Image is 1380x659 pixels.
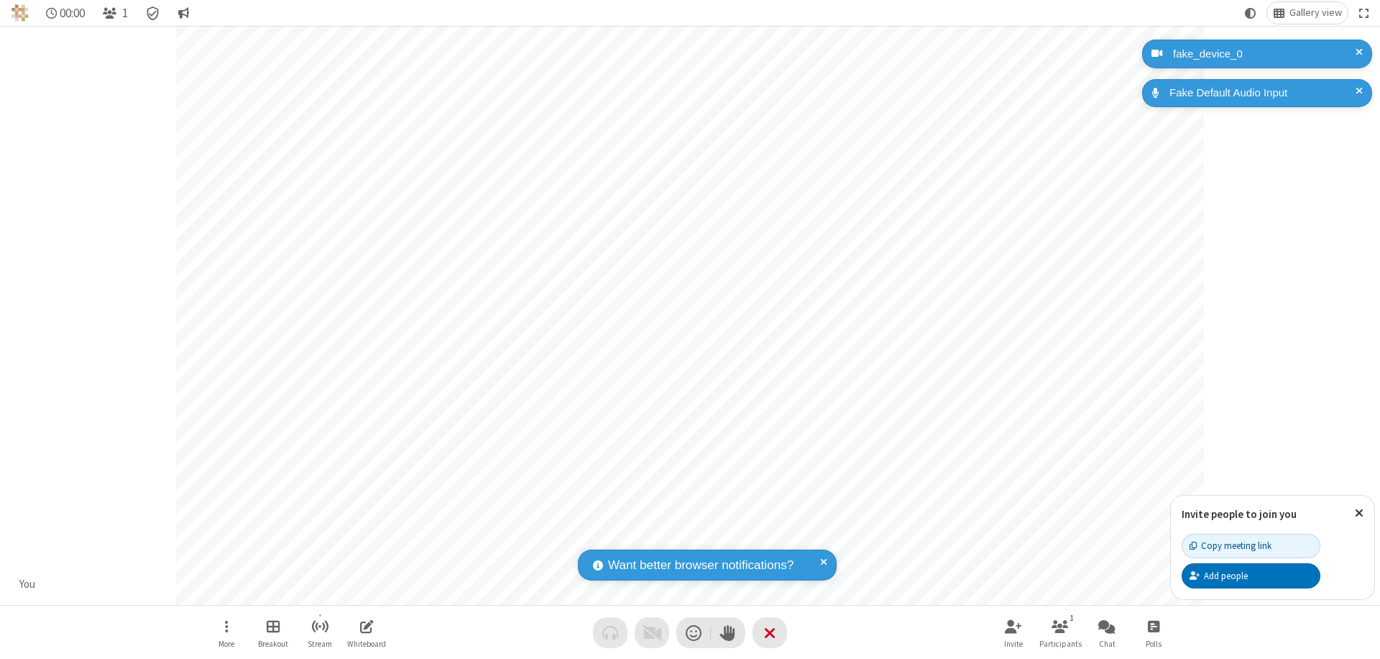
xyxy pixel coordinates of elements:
[1099,640,1115,648] span: Chat
[635,617,669,648] button: Video
[1146,640,1161,648] span: Polls
[992,612,1035,653] button: Invite participants (⌘+Shift+I)
[258,640,288,648] span: Breakout
[1190,539,1271,553] div: Copy meeting link
[347,640,386,648] span: Whiteboard
[172,2,195,24] button: Conversation
[1132,612,1175,653] button: Open poll
[218,640,234,648] span: More
[676,617,711,648] button: Send a reaction
[96,2,134,24] button: Open participant list
[205,612,248,653] button: Open menu
[60,6,85,20] span: 00:00
[40,2,91,24] div: Timer
[1267,2,1348,24] button: Change layout
[1085,612,1128,653] button: Open chat
[711,617,745,648] button: Raise hand
[345,612,388,653] button: Open shared whiteboard
[11,4,29,22] img: QA Selenium DO NOT DELETE OR CHANGE
[1182,534,1320,558] button: Copy meeting link
[1353,2,1375,24] button: Fullscreen
[1168,46,1361,63] div: fake_device_0
[1344,496,1374,531] button: Close popover
[308,640,332,648] span: Stream
[1066,612,1078,624] div: 1
[1039,612,1082,653] button: Open participant list
[139,2,167,24] div: Meeting details Encryption enabled
[1182,563,1320,588] button: Add people
[1182,507,1297,521] label: Invite people to join you
[1239,2,1262,24] button: Using system theme
[593,617,627,648] button: Audio problem - check your Internet connection or call by phone
[1004,640,1023,648] span: Invite
[608,556,793,575] span: Want better browser notifications?
[122,6,128,20] span: 1
[14,576,41,593] div: You
[1164,85,1361,101] div: Fake Default Audio Input
[1289,7,1342,19] span: Gallery view
[1039,640,1082,648] span: Participants
[753,617,787,648] button: End or leave meeting
[298,612,341,653] button: Start streaming
[252,612,295,653] button: Manage Breakout Rooms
